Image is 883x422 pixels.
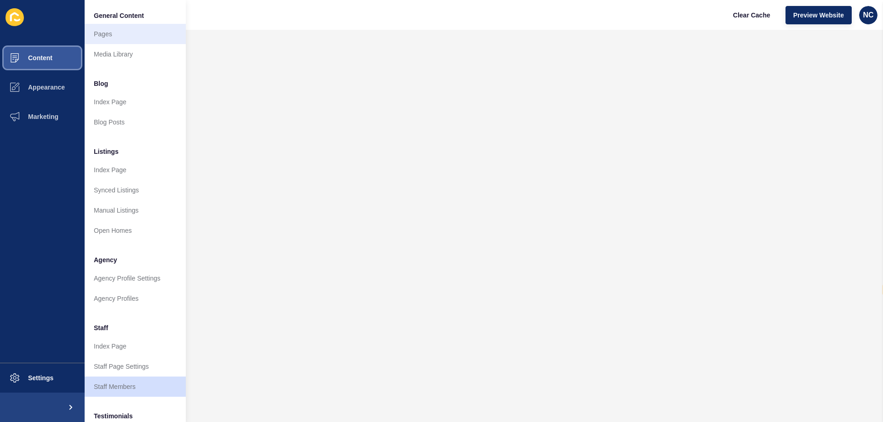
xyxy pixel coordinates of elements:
span: General Content [94,11,144,20]
span: Clear Cache [733,11,770,20]
span: Testimonials [94,411,133,421]
a: Open Homes [85,220,186,241]
a: Staff Page Settings [85,356,186,377]
a: Media Library [85,44,186,64]
a: Staff Members [85,377,186,397]
a: Pages [85,24,186,44]
a: Index Page [85,92,186,112]
span: Blog [94,79,108,88]
a: Index Page [85,336,186,356]
a: Agency Profiles [85,288,186,309]
button: Preview Website [786,6,852,24]
span: Agency [94,255,117,264]
a: Manual Listings [85,200,186,220]
span: Listings [94,147,119,156]
span: Staff [94,323,108,332]
a: Index Page [85,160,186,180]
a: Agency Profile Settings [85,268,186,288]
a: Synced Listings [85,180,186,200]
span: NC [863,11,873,20]
span: Preview Website [793,11,844,20]
a: Blog Posts [85,112,186,132]
button: Clear Cache [725,6,778,24]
